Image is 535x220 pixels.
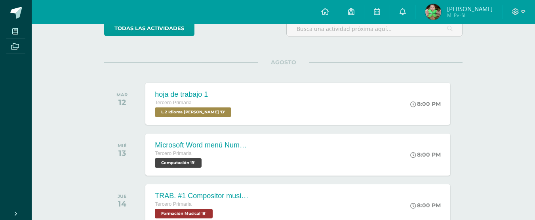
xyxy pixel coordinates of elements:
[118,143,127,148] div: MIÉ
[118,148,127,158] div: 13
[410,202,441,209] div: 8:00 PM
[410,100,441,107] div: 8:00 PM
[155,151,191,156] span: Tercero Primaria
[155,141,250,149] div: Microsoft Word menú Numeración y viñetas
[118,193,127,199] div: JUE
[425,4,441,20] img: 0fe85f3bc2c08bcaad8a5509fc7ff0ed.png
[155,201,191,207] span: Tercero Primaria
[447,5,493,13] span: [PERSON_NAME]
[447,12,493,19] span: Mi Perfil
[287,21,462,36] input: Busca una actividad próxima aquí...
[258,59,309,66] span: AGOSTO
[155,90,233,99] div: hoja de trabajo 1
[155,107,231,117] span: L.2 Idioma Maya Kaqchikel 'B'
[116,92,128,98] div: MAR
[116,98,128,107] div: 12
[118,199,127,209] div: 14
[155,192,250,200] div: TRAB. #1 Compositor musical
[155,100,191,105] span: Tercero Primaria
[155,158,202,168] span: Computación 'B'
[410,151,441,158] div: 8:00 PM
[155,209,213,218] span: Formación Musical 'B'
[104,21,194,36] a: todas las Actividades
